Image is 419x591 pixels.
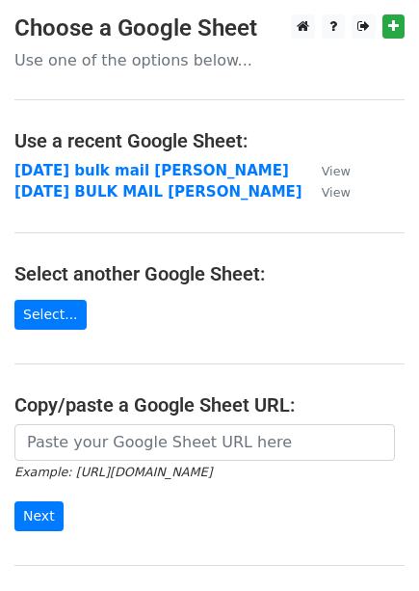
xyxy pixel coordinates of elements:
input: Next [14,501,64,531]
h3: Choose a Google Sheet [14,14,405,42]
h4: Select another Google Sheet: [14,262,405,285]
a: [DATE] bulk mail [PERSON_NAME] [14,162,289,179]
a: Select... [14,300,87,330]
p: Use one of the options below... [14,50,405,70]
a: View [302,183,351,201]
small: View [322,185,351,200]
a: [DATE] BULK MAIL [PERSON_NAME] [14,183,302,201]
small: Example: [URL][DOMAIN_NAME] [14,465,212,479]
small: View [322,164,351,178]
input: Paste your Google Sheet URL here [14,424,395,461]
a: View [302,162,351,179]
h4: Use a recent Google Sheet: [14,129,405,152]
h4: Copy/paste a Google Sheet URL: [14,393,405,416]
